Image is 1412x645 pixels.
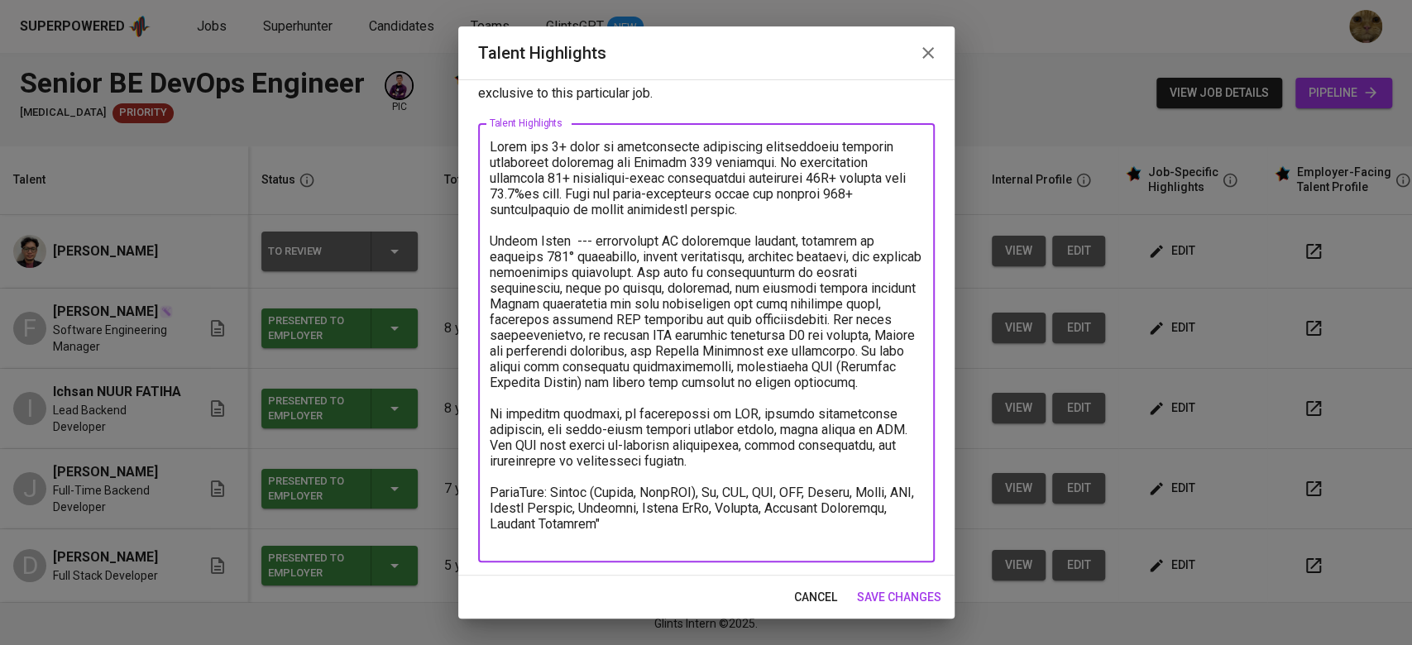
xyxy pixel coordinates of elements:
textarea: Lorem ips 3+ dolor si ametconsecte adipiscing elitseddoeiu temporin utlaboreet doloremag ali Enim... [490,139,923,547]
span: cancel [794,587,837,608]
button: save changes [850,582,948,613]
h2: Talent Highlights [478,40,935,66]
button: cancel [787,582,844,613]
span: save changes [857,587,941,608]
